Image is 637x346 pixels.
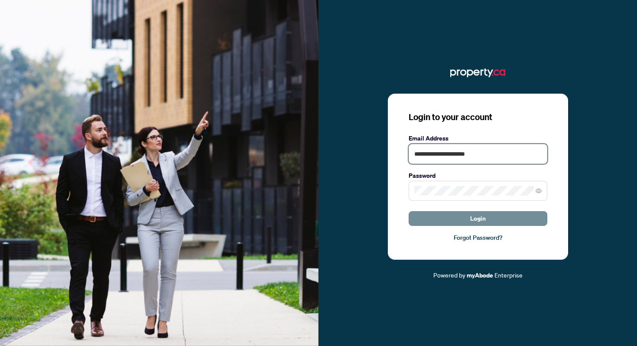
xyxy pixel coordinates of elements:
a: Forgot Password? [409,233,547,242]
span: Login [470,212,486,225]
img: ma-logo [450,66,505,80]
h3: Login to your account [409,111,547,123]
button: Login [409,211,547,226]
label: Password [409,171,547,180]
span: Powered by [433,271,465,279]
span: eye [536,188,542,194]
a: myAbode [467,271,493,280]
label: Email Address [409,134,547,143]
span: Enterprise [494,271,523,279]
